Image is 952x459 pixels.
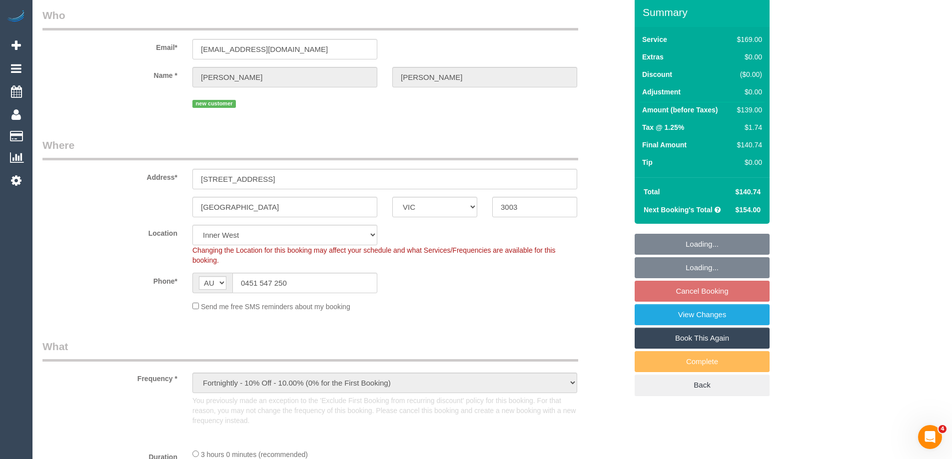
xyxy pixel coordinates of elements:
label: Tax @ 1.25% [642,122,684,132]
div: $1.74 [733,122,762,132]
label: Frequency * [35,370,185,384]
label: Phone* [35,273,185,286]
a: View Changes [635,304,770,325]
span: $154.00 [735,206,761,214]
label: Email* [35,39,185,52]
div: $139.00 [733,105,762,115]
label: Adjustment [642,87,681,97]
div: $169.00 [733,34,762,44]
legend: Where [42,138,578,160]
label: Address* [35,169,185,182]
input: Phone* [232,273,377,293]
span: new customer [192,100,236,108]
label: Amount (before Taxes) [642,105,718,115]
label: Name * [35,67,185,80]
div: ($0.00) [733,69,762,79]
div: $0.00 [733,87,762,97]
iframe: Intercom live chat [918,425,942,449]
a: Book This Again [635,328,770,349]
input: First Name* [192,67,377,87]
label: Extras [642,52,664,62]
label: Location [35,225,185,238]
p: You previously made an exception to the 'Exclude First Booking from recurring discount' policy fo... [192,396,577,426]
legend: What [42,339,578,362]
legend: Who [42,8,578,30]
input: Last Name* [392,67,577,87]
label: Discount [642,69,672,79]
span: Send me free SMS reminders about my booking [201,303,350,311]
label: Tip [642,157,653,167]
label: Service [642,34,667,44]
input: Post Code* [492,197,577,217]
input: Suburb* [192,197,377,217]
span: Changing the Location for this booking may affect your schedule and what Services/Frequencies are... [192,246,556,264]
img: Automaid Logo [6,10,26,24]
span: $140.74 [735,188,761,196]
input: Email* [192,39,377,59]
div: $140.74 [733,140,762,150]
div: $0.00 [733,52,762,62]
a: Back [635,375,770,396]
span: 4 [939,425,947,433]
div: $0.00 [733,157,762,167]
span: 3 hours 0 minutes (recommended) [201,451,308,459]
strong: Total [644,188,660,196]
label: Final Amount [642,140,687,150]
h3: Summary [643,6,765,18]
strong: Next Booking's Total [644,206,713,214]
